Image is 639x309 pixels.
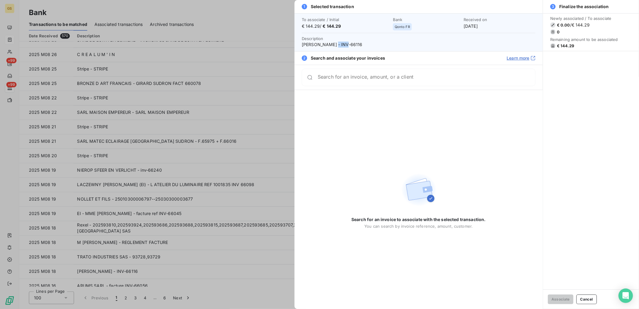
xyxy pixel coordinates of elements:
span: € 0.00 [557,23,570,27]
span: Description [302,36,323,41]
span: € 144.29 [323,23,341,29]
button: Associate [548,295,573,304]
span: 2 [302,55,307,61]
span: To associate / Initial [302,17,389,22]
span: Qonto FR [395,25,410,29]
span: Bank [393,17,460,22]
span: Received on [464,17,536,22]
div: Open Intercom Messenger [619,289,633,303]
a: Learn more [507,55,536,61]
span: 3 [550,4,556,9]
span: You can search by invoice reference, amount, customer. [364,224,473,229]
div: [DATE] [464,17,536,29]
span: Search and associate your invoices [311,55,385,61]
span: / € 144.29 [570,22,590,28]
span: € 144.29 [557,43,574,48]
img: Empty state [400,171,438,209]
button: Cancel [576,295,597,304]
span: Search for an invoice to associate with the selected transaction. [351,217,486,223]
span: Newly associated / To associate [550,16,618,21]
span: Remaining amount to be associated [550,37,618,42]
span: [PERSON_NAME] - INV-66116 [302,42,536,48]
span: 1 [302,4,307,9]
span: € 144.29 / [302,23,389,29]
span: 0 [557,30,560,34]
span: Selected transaction [311,4,354,10]
span: Finalize the association [559,4,609,10]
input: placeholder [318,74,535,80]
